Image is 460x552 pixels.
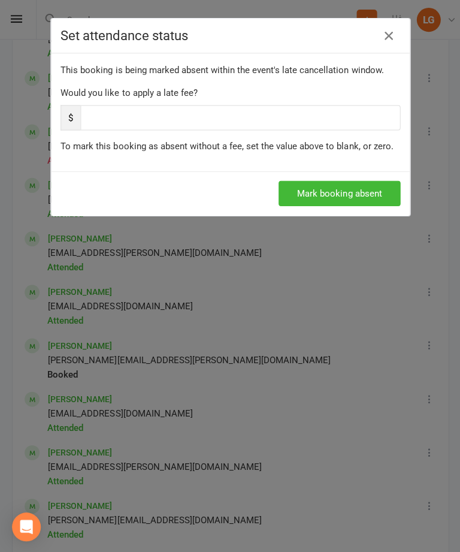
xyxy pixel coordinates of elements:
[60,86,400,100] div: Would you like to apply a late fee?
[60,105,80,130] span: $
[60,28,400,43] h4: Set attendance status
[60,138,400,153] div: To mark this booking as absent without a fee, set the value above to blank, or zero.
[278,180,400,206] button: Mark booking absent
[12,511,41,540] div: Open Intercom Messenger
[378,26,397,46] a: Close
[60,63,400,77] div: This booking is being marked absent within the event's late cancellation window.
